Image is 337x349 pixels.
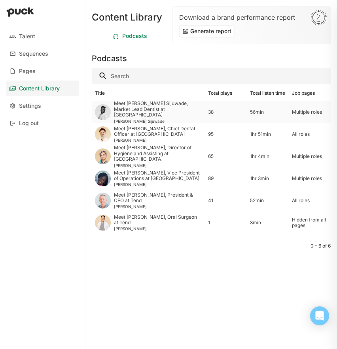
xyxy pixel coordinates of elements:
[92,68,331,84] input: Search
[208,154,244,159] div: 65
[19,33,35,40] div: Talent
[114,119,202,124] div: [PERSON_NAME] Sijuwade
[114,101,202,118] div: Meet [PERSON_NAME] Sijuwade, Market Lead Dentist at [GEOGRAPHIC_DATA]
[19,85,60,92] div: Content Library
[6,81,79,96] a: Content Library
[250,90,285,96] div: Total listen time
[19,68,36,75] div: Pages
[208,220,244,225] div: 1
[114,192,202,204] div: Meet [PERSON_NAME], President & CEO at Tend
[310,10,327,26] img: Sun-D3Rjj4Si.svg
[92,54,127,63] h3: Podcasts
[250,154,286,159] div: 1hr 4min
[208,198,244,203] div: 41
[114,226,202,231] div: [PERSON_NAME]
[292,176,328,181] div: Multiple roles
[6,46,79,62] a: Sequences
[19,51,48,57] div: Sequences
[114,204,202,209] div: [PERSON_NAME]
[19,120,39,127] div: Log out
[292,131,328,137] div: All roles
[292,154,328,159] div: Multiple roles
[19,103,41,109] div: Settings
[250,176,286,181] div: 1hr 3min
[92,13,162,22] h1: Content Library
[292,217,328,229] div: Hidden from all pages
[114,170,202,182] div: Meet [PERSON_NAME], Vice President of Operations at [GEOGRAPHIC_DATA]
[6,98,79,114] a: Settings
[292,198,328,203] div: All roles
[114,163,202,168] div: [PERSON_NAME]
[122,33,147,39] div: Podcasts
[208,109,244,115] div: 38
[6,63,79,79] a: Pages
[114,126,202,137] div: Meet [PERSON_NAME], Chief Dental Officer at [GEOGRAPHIC_DATA]
[114,145,202,162] div: Meet [PERSON_NAME], Director of Hygiene and Assisting at [GEOGRAPHIC_DATA]
[179,25,235,38] button: Generate report
[250,109,286,115] div: 56min
[310,306,329,325] div: Open Intercom Messenger
[250,131,286,137] div: 1hr 51min
[250,198,286,203] div: 52min
[114,182,202,187] div: [PERSON_NAME]
[208,131,244,137] div: 95
[292,90,315,96] div: Job pages
[114,138,202,143] div: [PERSON_NAME]
[6,28,79,44] a: Talent
[208,176,244,181] div: 89
[92,243,331,249] div: 0 - 6 of 6
[95,90,105,96] div: Title
[179,13,324,22] div: Download a brand performance report
[114,214,202,226] div: Meet [PERSON_NAME], Oral Surgeon at Tend
[208,90,232,96] div: Total plays
[292,109,328,115] div: Multiple roles
[250,220,286,225] div: 3min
